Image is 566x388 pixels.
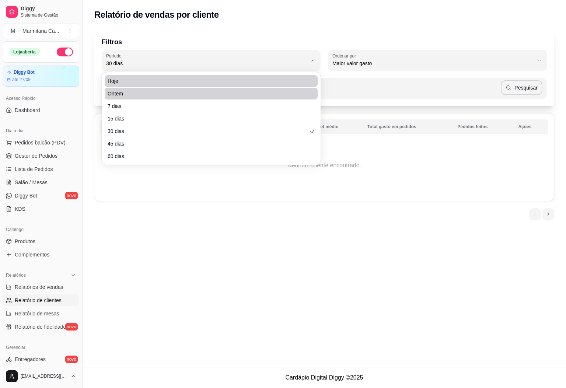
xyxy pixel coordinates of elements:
[514,119,548,134] th: Ações
[15,297,62,304] span: Relatório de clientes
[15,310,59,317] span: Relatório de mesas
[94,9,219,21] h2: Relatório de vendas por cliente
[14,70,35,75] article: Diggy Bot
[15,165,53,173] span: Lista de Pedidos
[15,205,25,213] span: KDS
[100,119,133,134] th: Nome
[453,119,514,134] th: Pedidos feitos
[307,119,363,134] th: Ticket médio
[3,342,79,353] div: Gerenciar
[21,373,67,379] span: [EMAIL_ADDRESS][DOMAIN_NAME]
[108,90,307,97] span: Ontem
[12,77,31,83] article: até 27/09
[15,323,66,331] span: Relatório de fidelidade
[106,53,124,59] label: Período
[108,77,307,85] span: Hoje
[106,60,307,67] span: 30 dias
[108,153,307,160] span: 60 dias
[501,80,542,95] button: Pesquisar
[15,192,37,199] span: Diggy Bot
[542,208,554,220] li: next page button
[3,125,79,137] div: Dia a dia
[15,283,63,291] span: Relatórios de vendas
[525,205,558,224] nav: pagination navigation
[108,140,307,147] span: 45 dias
[15,238,35,245] span: Produtos
[83,367,566,388] footer: Cardápio Digital Diggy © 2025
[332,60,534,67] span: Maior valor gasto
[108,115,307,122] span: 15 dias
[6,272,26,278] span: Relatórios
[3,92,79,104] div: Acesso Rápido
[15,152,57,160] span: Gestor de Pedidos
[108,127,307,135] span: 30 dias
[102,37,547,47] p: Filtros
[21,6,76,12] span: Diggy
[100,136,548,195] td: Nenhum cliente encontrado.
[9,27,17,35] span: M
[22,27,59,35] div: Marmitaria Ca ...
[15,139,66,146] span: Pedidos balcão (PDV)
[15,179,48,186] span: Salão / Mesas
[363,119,453,134] th: Total gasto em pedidos
[108,102,307,110] span: 7 dias
[3,224,79,235] div: Catálogo
[15,356,46,363] span: Entregadores
[57,48,73,56] button: Alterar Status
[15,106,40,114] span: Dashboard
[21,12,76,18] span: Sistema de Gestão
[9,48,40,56] div: Loja aberta
[332,53,359,59] label: Ordenar por
[15,251,49,258] span: Complementos
[3,24,79,38] button: Select a team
